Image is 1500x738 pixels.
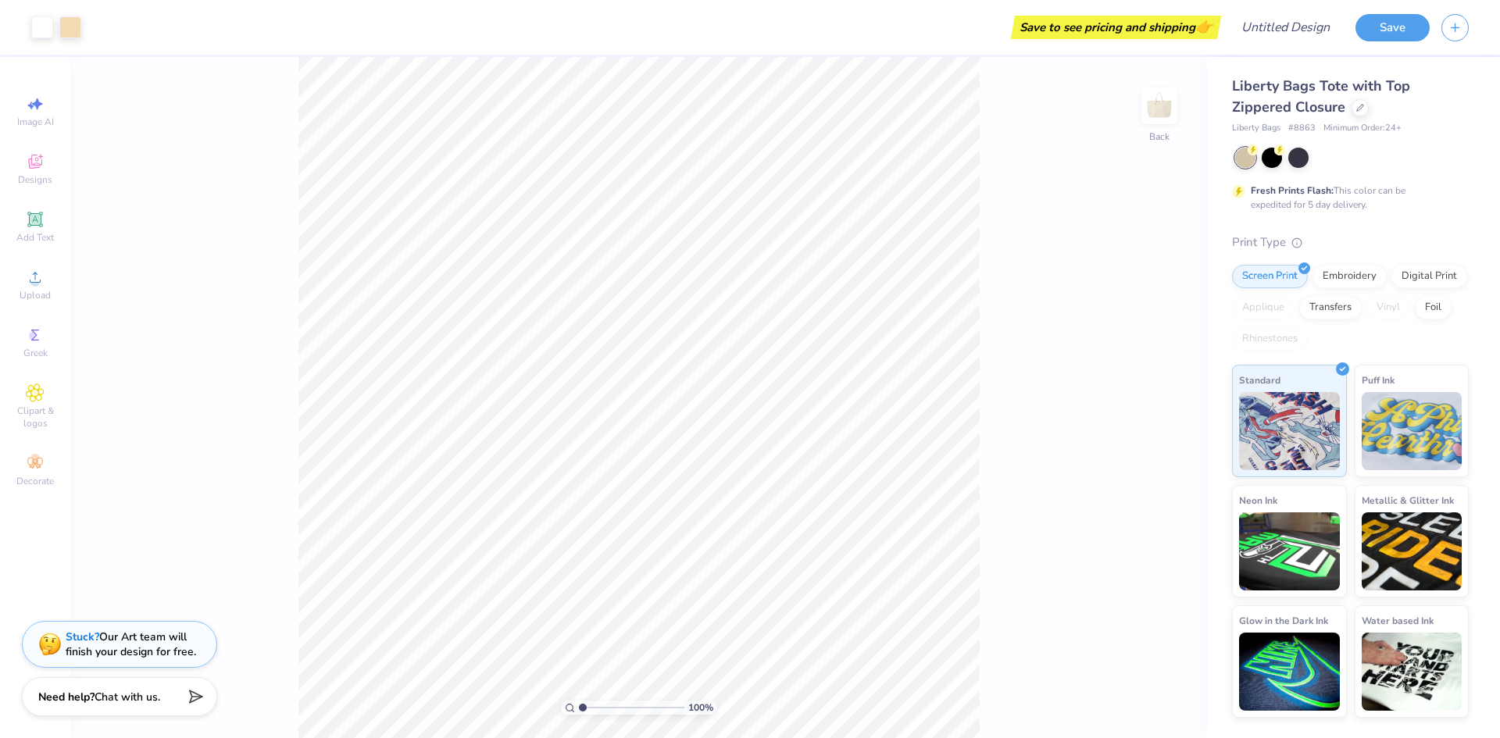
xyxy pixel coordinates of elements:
[1239,633,1340,711] img: Glow in the Dark Ink
[1415,296,1452,319] div: Foil
[38,690,95,704] strong: Need help?
[1232,77,1410,116] span: Liberty Bags Tote with Top Zippered Closure
[16,231,54,244] span: Add Text
[1239,512,1340,590] img: Neon Ink
[1251,184,1443,212] div: This color can be expedited for 5 day delivery.
[1239,492,1277,508] span: Neon Ink
[1366,296,1410,319] div: Vinyl
[1195,17,1212,36] span: 👉
[1312,265,1387,288] div: Embroidery
[1362,372,1395,388] span: Puff Ink
[1362,392,1462,470] img: Puff Ink
[16,475,54,487] span: Decorate
[1362,512,1462,590] img: Metallic & Glitter Ink
[1232,327,1308,351] div: Rhinestones
[20,289,51,301] span: Upload
[1149,130,1170,144] div: Back
[1239,372,1280,388] span: Standard
[1355,14,1430,41] button: Save
[1232,296,1295,319] div: Applique
[1232,265,1308,288] div: Screen Print
[17,116,54,128] span: Image AI
[1015,16,1217,39] div: Save to see pricing and shipping
[1239,612,1328,629] span: Glow in the Dark Ink
[1362,612,1434,629] span: Water based Ink
[1232,122,1280,135] span: Liberty Bags
[66,629,196,659] div: Our Art team will finish your design for free.
[1239,392,1340,470] img: Standard
[23,347,48,359] span: Greek
[18,173,52,186] span: Designs
[1251,184,1334,197] strong: Fresh Prints Flash:
[1229,12,1344,43] input: Untitled Design
[1323,122,1402,135] span: Minimum Order: 24 +
[1391,265,1467,288] div: Digital Print
[1232,234,1469,251] div: Print Type
[1144,91,1175,122] img: Back
[1362,492,1454,508] span: Metallic & Glitter Ink
[1299,296,1362,319] div: Transfers
[95,690,160,704] span: Chat with us.
[66,629,99,644] strong: Stuck?
[1288,122,1316,135] span: # 8863
[8,405,62,430] span: Clipart & logos
[1362,633,1462,711] img: Water based Ink
[688,701,713,715] span: 100 %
